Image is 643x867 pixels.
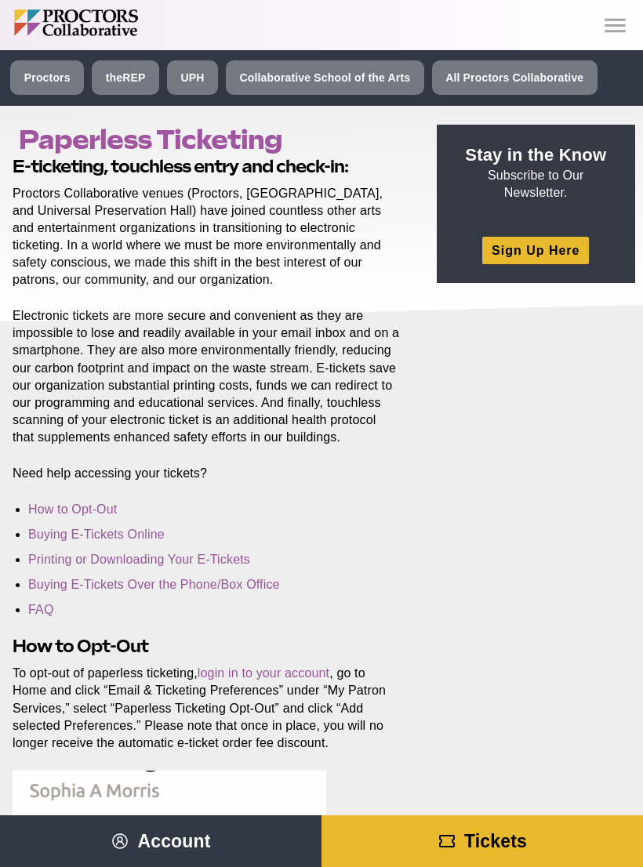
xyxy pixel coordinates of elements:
a: theREP [92,60,159,95]
span: Tickets [464,831,527,851]
a: How to Opt-Out [28,502,117,516]
h1: Paperless Ticketing [19,125,401,154]
p: To opt-out of paperless ticketing, , go to Home and click “Email & Ticketing Preferences” under “... [13,665,401,751]
strong: Stay in the Know [465,145,606,165]
p: Subscribe to Our Newsletter. [456,143,616,202]
p: Proctors Collaborative venues (Proctors, [GEOGRAPHIC_DATA], and Universal Preservation Hall) have... [13,185,401,288]
a: All Proctors Collaborative [432,60,598,95]
strong: E-ticketing, touchless entry and check-in: [13,156,348,176]
a: UPH [167,60,218,95]
a: Tickets [321,815,643,867]
a: Collaborative School of the Arts [226,60,424,95]
a: Sign Up Here [482,237,589,264]
img: Proctors logo [14,9,214,36]
a: Proctors [10,60,84,95]
span: Account [137,831,210,851]
strong: How to Opt-Out [13,636,148,656]
a: Buying E-Tickets Online [28,528,165,541]
p: Electronic tickets are more secure and convenient as they are impossible to lose and readily avai... [13,307,401,446]
a: login in to your account [198,666,329,680]
a: FAQ [28,603,54,616]
p: Need help accessing your tickets? [13,465,401,482]
a: Printing or Downloading Your E-Tickets [28,553,250,566]
a: Buying E-Tickets Over the Phone/Box Office [28,578,280,591]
